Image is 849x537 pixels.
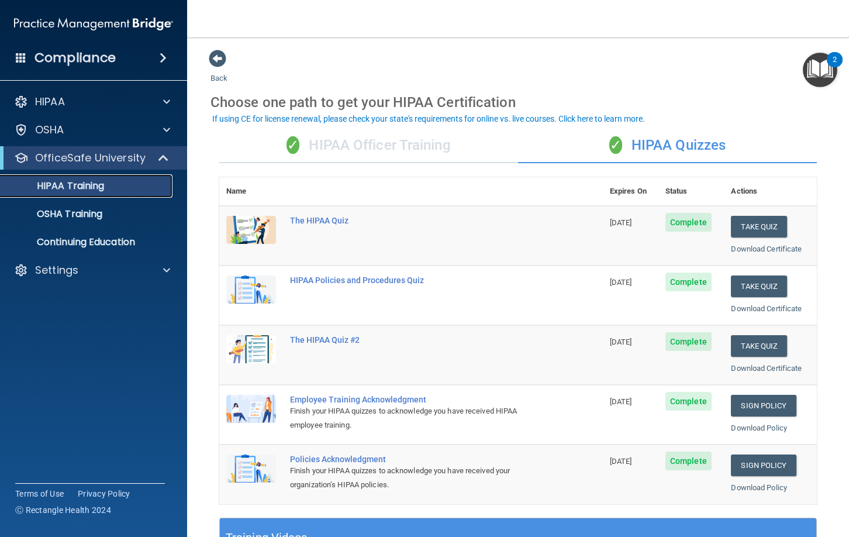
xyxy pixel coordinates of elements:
div: HIPAA Policies and Procedures Quiz [290,276,544,285]
div: Employee Training Acknowledgment [290,395,544,404]
a: Download Certificate [731,364,802,373]
th: Actions [724,177,817,206]
iframe: Drift Widget Chat Controller [647,454,835,501]
a: HIPAA [14,95,170,109]
div: The HIPAA Quiz #2 [290,335,544,345]
span: Complete [665,392,712,411]
span: Complete [665,273,712,291]
th: Name [219,177,283,206]
a: Privacy Policy [78,488,130,500]
div: Finish your HIPAA quizzes to acknowledge you have received HIPAA employee training. [290,404,544,432]
div: 2 [833,60,837,75]
span: ✓ [609,136,622,154]
span: Complete [665,332,712,351]
a: OfficeSafe University [14,151,170,165]
img: PMB logo [14,12,173,36]
div: Finish your HIPAA quizzes to acknowledge you have received your organization’s HIPAA policies. [290,464,544,492]
a: Sign Policy [731,395,796,416]
a: Download Policy [731,424,787,432]
span: Ⓒ Rectangle Health 2024 [15,504,111,516]
a: Download Certificate [731,304,802,313]
span: [DATE] [610,457,632,466]
a: OSHA [14,123,170,137]
div: Policies Acknowledgment [290,455,544,464]
div: Choose one path to get your HIPAA Certification [210,85,826,119]
div: The HIPAA Quiz [290,216,544,225]
th: Expires On [603,177,658,206]
span: ✓ [287,136,299,154]
p: OfficeSafe University [35,151,146,165]
th: Status [658,177,724,206]
p: OSHA Training [8,208,102,220]
p: HIPAA Training [8,180,104,192]
span: Complete [665,452,712,470]
p: Settings [35,263,78,277]
a: Back [210,60,227,82]
span: Complete [665,213,712,232]
span: [DATE] [610,397,632,406]
a: Terms of Use [15,488,64,500]
div: HIPAA Quizzes [518,128,817,163]
button: Take Quiz [731,216,787,237]
span: [DATE] [610,218,632,227]
p: OSHA [35,123,64,137]
p: Continuing Education [8,236,167,248]
span: [DATE] [610,338,632,346]
button: Take Quiz [731,335,787,357]
h4: Compliance [34,50,116,66]
button: Open Resource Center, 2 new notifications [803,53,837,87]
a: Download Certificate [731,245,802,253]
p: HIPAA [35,95,65,109]
a: Settings [14,263,170,277]
div: If using CE for license renewal, please check your state's requirements for online vs. live cours... [212,115,645,123]
span: [DATE] [610,278,632,287]
button: Take Quiz [731,276,787,297]
button: If using CE for license renewal, please check your state's requirements for online vs. live cours... [210,113,647,125]
div: HIPAA Officer Training [219,128,518,163]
